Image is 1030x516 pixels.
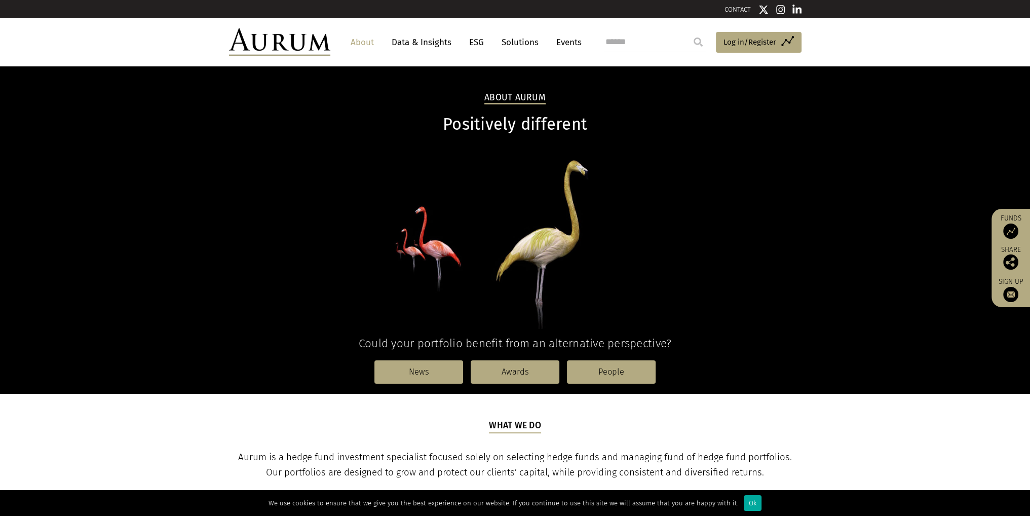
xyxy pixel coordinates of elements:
[374,360,463,384] a: News
[346,33,379,52] a: About
[1003,254,1018,270] img: Share this post
[229,28,330,56] img: Aurum
[370,489,661,500] span: We have delivered results to clients with five clear investment needs.
[1003,287,1018,302] img: Sign up to our newsletter
[776,5,785,15] img: Instagram icon
[1003,224,1018,239] img: Access Funds
[229,337,802,350] h4: Could your portfolio benefit from an alternative perspective?
[238,452,792,478] span: Aurum is a hedge fund investment specialist focused solely on selecting hedge funds and managing ...
[567,360,656,384] a: People
[724,6,751,13] a: CONTACT
[744,495,761,511] div: Ok
[489,419,541,433] h5: What we do
[716,32,802,53] a: Log in/Register
[484,92,546,104] h2: About Aurum
[758,5,769,15] img: Twitter icon
[551,33,582,52] a: Events
[997,277,1025,302] a: Sign up
[387,33,456,52] a: Data & Insights
[464,33,489,52] a: ESG
[688,32,708,52] input: Submit
[497,33,544,52] a: Solutions
[792,5,802,15] img: Linkedin icon
[997,246,1025,270] div: Share
[471,360,559,384] a: Awards
[229,115,802,134] h1: Positively different
[997,214,1025,239] a: Funds
[723,36,776,48] span: Log in/Register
